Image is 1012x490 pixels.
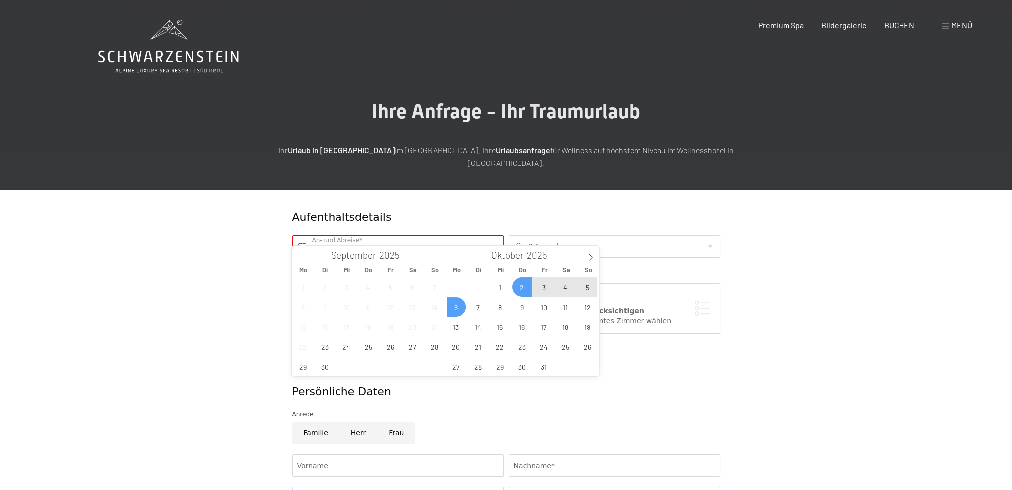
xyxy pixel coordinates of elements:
span: September 24, 2025 [337,337,356,356]
strong: Urlaub in [GEOGRAPHIC_DATA] [288,145,395,155]
span: September 4, 2025 [359,277,378,297]
span: September 30, 2025 [315,357,335,376]
span: Oktober 19, 2025 [578,317,597,336]
span: Oktober 5, 2025 [578,277,597,297]
span: Mo [446,267,467,273]
span: Oktober 10, 2025 [534,297,554,317]
div: Ich möchte ein bestimmtes Zimmer wählen [519,316,710,326]
span: Do [512,267,534,273]
span: Oktober 9, 2025 [512,297,532,317]
span: Oktober 12, 2025 [578,297,597,317]
span: Oktober 26, 2025 [578,337,597,356]
span: Oktober 8, 2025 [490,297,510,317]
span: September 15, 2025 [293,317,313,336]
a: Bildergalerie [821,20,867,30]
span: Oktober 13, 2025 [447,317,466,336]
span: Mo [292,267,314,273]
strong: Urlaubsanfrage [496,145,550,155]
p: Ihr im [GEOGRAPHIC_DATA]. Ihre für Wellness auf höchstem Niveau im Wellnesshotel in [GEOGRAPHIC_D... [257,144,755,169]
span: September 9, 2025 [315,297,335,317]
span: Oktober 16, 2025 [512,317,532,336]
span: Oktober 30, 2025 [512,357,532,376]
span: Oktober 17, 2025 [534,317,554,336]
span: Fr [380,267,402,273]
span: Oktober 11, 2025 [556,297,575,317]
span: September 17, 2025 [337,317,356,336]
span: Menü [951,20,972,30]
span: September 16, 2025 [315,317,335,336]
span: September 13, 2025 [403,297,422,317]
span: Oktober 14, 2025 [468,317,488,336]
span: Sa [402,267,424,273]
span: Di [314,267,336,273]
span: Mi [490,267,512,273]
span: Oktober 18, 2025 [556,317,575,336]
span: Oktober 22, 2025 [490,337,510,356]
span: Oktober 1, 2025 [490,277,510,297]
span: September 22, 2025 [293,337,313,356]
a: BUCHEN [884,20,914,30]
span: September 19, 2025 [381,317,400,336]
span: September 29, 2025 [293,357,313,376]
span: September 11, 2025 [359,297,378,317]
div: Persönliche Daten [292,384,720,400]
div: Zimmerwunsch berücksichtigen [519,306,710,316]
span: So [424,267,446,273]
span: September 21, 2025 [425,317,444,336]
span: September 26, 2025 [381,337,400,356]
span: September 10, 2025 [337,297,356,317]
span: Oktober 7, 2025 [468,297,488,317]
span: Oktober 24, 2025 [534,337,554,356]
span: Oktober 21, 2025 [468,337,488,356]
span: Mi [336,267,358,273]
span: Oktober 15, 2025 [490,317,510,336]
span: Oktober 27, 2025 [447,357,466,376]
span: September 27, 2025 [403,337,422,356]
input: Year [524,249,557,261]
span: Di [468,267,490,273]
span: September 2, 2025 [315,277,335,297]
span: Oktober 28, 2025 [468,357,488,376]
span: Fr [534,267,556,273]
span: Oktober 25, 2025 [556,337,575,356]
span: Ihre Anfrage - Ihr Traumurlaub [372,100,640,123]
span: September 5, 2025 [381,277,400,297]
span: September 14, 2025 [425,297,444,317]
span: Do [358,267,380,273]
span: September 28, 2025 [425,337,444,356]
span: September 6, 2025 [403,277,422,297]
span: September 7, 2025 [425,277,444,297]
span: Oktober 29, 2025 [490,357,510,376]
span: September 18, 2025 [359,317,378,336]
div: Aufenthaltsdetails [292,210,648,225]
span: September [331,251,376,260]
span: Oktober 20, 2025 [447,337,466,356]
span: So [577,267,599,273]
span: September 1, 2025 [293,277,313,297]
span: September 12, 2025 [381,297,400,317]
div: Anrede [292,409,720,419]
span: Oktober 3, 2025 [534,277,554,297]
span: September 23, 2025 [315,337,335,356]
span: Oktober 4, 2025 [556,277,575,297]
span: September 3, 2025 [337,277,356,297]
span: September 20, 2025 [403,317,422,336]
span: Oktober 31, 2025 [534,357,554,376]
a: Premium Spa [758,20,803,30]
span: Oktober 23, 2025 [512,337,532,356]
input: Year [376,249,409,261]
span: September 25, 2025 [359,337,378,356]
span: Sa [556,267,577,273]
span: Oktober 6, 2025 [447,297,466,317]
span: September 8, 2025 [293,297,313,317]
span: Oktober [491,251,524,260]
